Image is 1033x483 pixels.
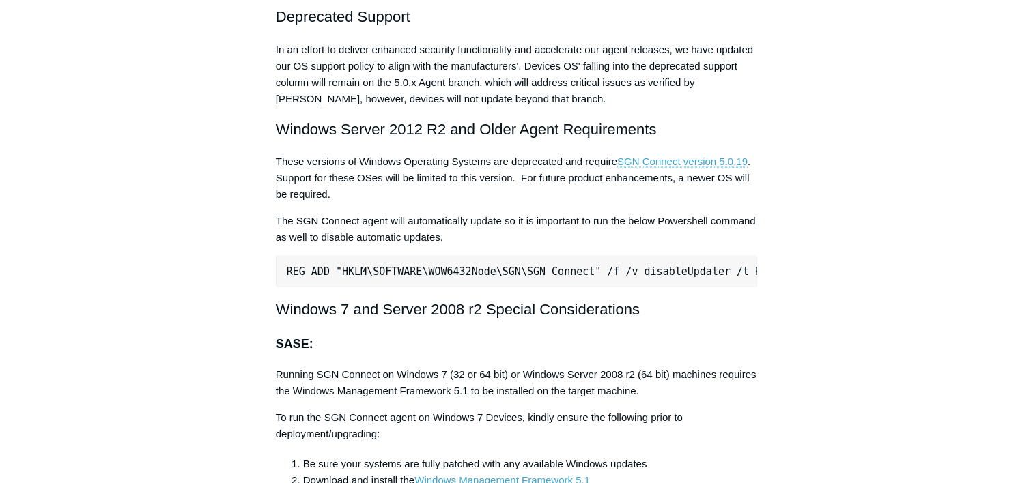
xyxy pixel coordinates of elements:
[276,334,758,354] h3: SASE:
[276,256,758,287] pre: REG ADD "HKLM\SOFTWARE\WOW6432Node\SGN\SGN Connect" /f /v disableUpdater /t REG_SZ /d 1
[617,156,748,168] a: SGN Connect version 5.0.19
[303,458,647,469] span: Be sure your systems are fully patched with any available Windows updates
[276,153,758,203] p: These versions of Windows Operating Systems are deprecated and require . Support for these OSes w...
[276,297,758,321] h2: Windows 7 and Server 2008 r2 Special Considerations
[276,366,758,399] p: Running SGN Connect on Windows 7 (32 or 64 bit) or Windows Server 2008 r2 (64 bit) machines requi...
[276,117,758,141] h2: Windows Server 2012 R2 and Older Agent Requirements
[276,409,758,442] p: To run the SGN Connect agent on Windows 7 Devices, kindly ensure the following prior to deploymen...
[276,42,758,107] p: In an effort to deliver enhanced security functionality and accelerate our agent releases, we hav...
[276,8,410,25] span: Deprecated Support
[276,213,758,246] p: The SGN Connect agent will automatically update so it is important to run the below Powershell co...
